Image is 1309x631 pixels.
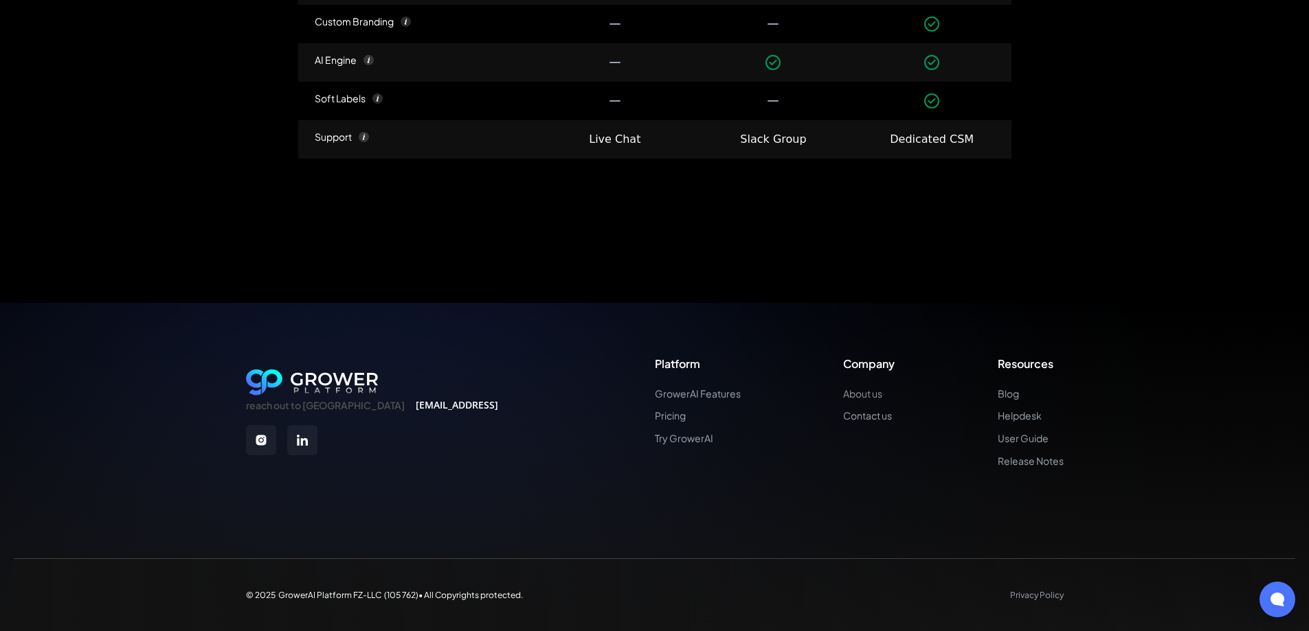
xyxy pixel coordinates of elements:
[740,131,806,148] div: Slack Group
[655,433,741,444] a: Try GrowerAI
[998,455,1064,467] a: Release Notes
[655,357,741,370] div: Platform
[843,410,895,422] a: Contact us
[589,131,640,148] div: Live Chat
[890,131,974,148] div: Dedicated CSM
[246,590,523,600] div: © 2025 GrowerAI Platform FZ-LLC (105 762)• All Copyrights protected.
[998,433,1064,444] a: User Guide
[315,93,366,104] div: Soft Labels
[998,388,1064,400] a: Blog
[416,400,498,411] a: [EMAIL_ADDRESS]
[1010,590,1064,600] a: Privacy Policy
[655,410,741,422] a: Pricing
[655,388,741,400] a: GrowerAI Features
[998,410,1064,422] a: Helpdesk
[315,131,352,143] div: Support
[246,400,405,411] div: reach out to [GEOGRAPHIC_DATA]
[998,357,1064,370] div: Resources
[843,357,895,370] div: Company
[843,388,895,400] a: About us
